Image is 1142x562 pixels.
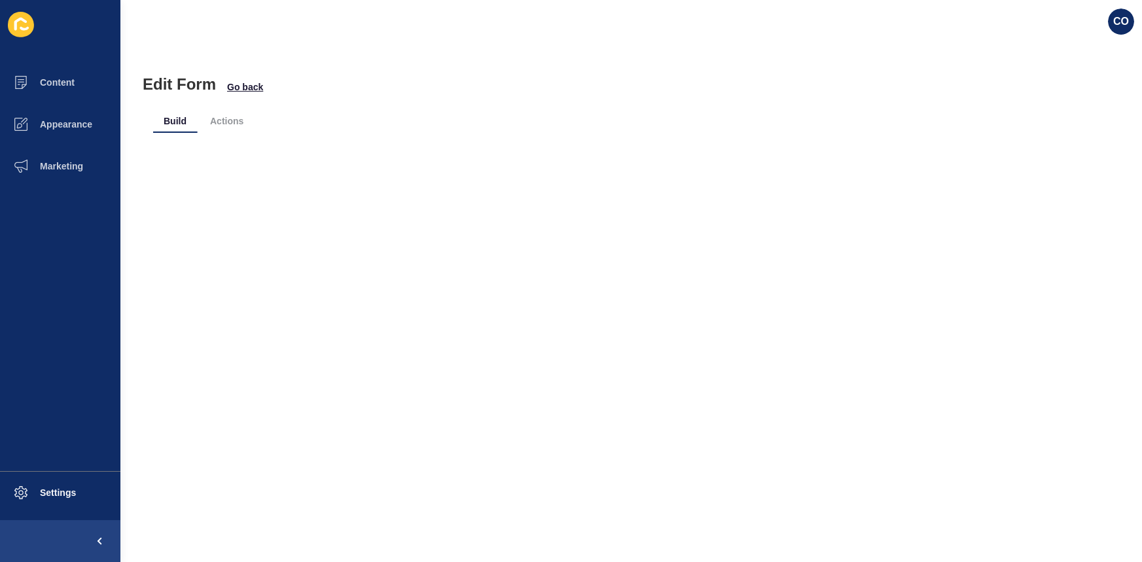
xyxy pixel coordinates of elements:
h1: Edit Form [143,75,216,94]
li: Actions [200,109,254,133]
span: CO [1113,15,1129,28]
li: Build [153,109,197,133]
button: Go back [226,80,264,94]
span: Go back [227,80,263,94]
